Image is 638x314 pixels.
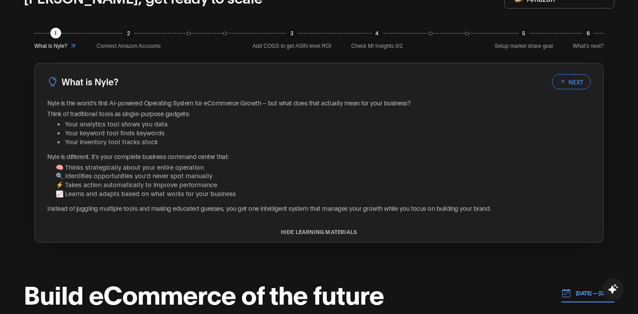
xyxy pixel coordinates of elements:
h3: What is Nyle? [62,75,118,88]
div: 1 [50,28,61,38]
button: HIDE LEARNING MATERIALS [35,229,603,235]
li: 📈 Learns and adapts based on what works for your business [56,189,591,198]
div: 4 [372,28,383,38]
li: Your analytics tool shows you data [65,119,591,128]
button: NEXT [552,74,591,89]
p: [DATE] — [DATE] [571,289,615,297]
p: Instead of juggling multiple tools and making educated guesses, you get one intelligent system th... [47,204,591,213]
p: Nyle is the world's first AI-powered Operating System for eCommerce Growth – but what does that a... [47,98,591,107]
span: What’s next? [573,42,604,50]
span: Add COGS to get ASIN level ROI [252,42,331,50]
span: Check MI Insights 0/2 [351,42,403,50]
div: 2 [123,28,134,38]
li: 🧠 Thinks strategically about your entire operation [56,163,591,172]
div: 5 [519,28,529,38]
li: 🔍 Identifies opportunities you'd never spot manually [56,171,591,180]
li: Your inventory tool tracks stock [65,137,591,146]
li: Your keyword tool finds keywords [65,128,591,137]
div: 3 [287,28,297,38]
img: LightBulb [47,76,58,87]
p: Think of traditional tools as single-purpose gadgets: [47,109,591,118]
button: [DATE] — [DATE] [561,284,615,302]
span: Connect Amazon Accounts [97,42,161,50]
span: What is Nyle? [34,42,67,50]
li: ⚡ Takes action automatically to improve performance [56,180,591,189]
div: 6 [583,28,593,38]
span: Setup market share goal [494,42,553,50]
img: 01.01.24 — 07.01.24 [561,288,571,298]
h1: Build eCommerce of the future [24,280,384,307]
p: Nyle is different. It's your complete business command center that: [47,152,591,161]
